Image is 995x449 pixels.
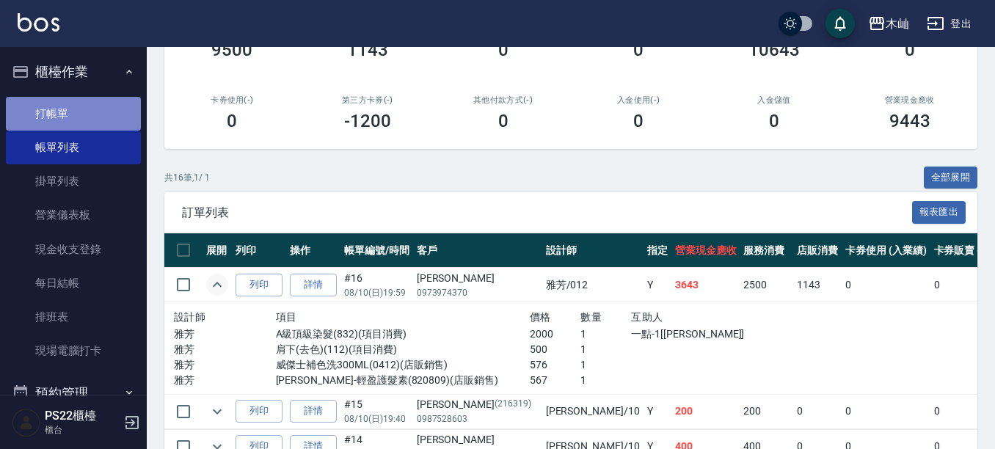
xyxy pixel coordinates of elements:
th: 營業現金應收 [671,233,740,268]
td: 0 [842,268,930,302]
td: #16 [340,268,413,302]
h3: -1200 [344,111,391,131]
button: 登出 [921,10,977,37]
p: 0987528603 [417,412,539,426]
button: 預約管理 [6,374,141,412]
h5: PS22櫃檯 [45,409,120,423]
th: 卡券使用 (入業績) [842,233,930,268]
a: 現金收支登錄 [6,233,141,266]
a: 打帳單 [6,97,141,131]
td: 2500 [740,268,793,302]
p: (216319) [495,397,531,412]
a: 現場電腦打卡 [6,334,141,368]
p: 1 [580,357,631,373]
span: 項目 [276,311,297,323]
th: 設計師 [542,233,644,268]
span: 互助人 [631,311,663,323]
p: 500 [530,342,580,357]
h2: 其他付款方式(-) [453,95,553,105]
button: 木屾 [862,9,915,39]
th: 帳單編號/時間 [340,233,413,268]
h2: 卡券使用(-) [182,95,283,105]
span: 設計師 [174,311,205,323]
div: [PERSON_NAME] [417,397,539,412]
span: 價格 [530,311,551,323]
p: 1 [580,373,631,388]
th: 客戶 [413,233,542,268]
img: Person [12,408,41,437]
p: 威傑士補色洗300ML(0412)(店販銷售) [276,357,530,373]
a: 排班表 [6,300,141,334]
th: 展開 [203,233,232,268]
th: 店販消費 [793,233,842,268]
a: 營業儀表板 [6,198,141,232]
td: 200 [671,394,740,428]
p: 08/10 (日) 19:40 [344,412,409,426]
a: 報表匯出 [912,205,966,219]
h3: 10643 [748,40,800,60]
h2: 入金使用(-) [588,95,689,105]
img: Logo [18,13,59,32]
td: 200 [740,394,793,428]
p: 576 [530,357,580,373]
button: save [825,9,855,38]
h2: 入金儲值 [724,95,825,105]
th: 列印 [232,233,286,268]
p: A級頂級染髮(832)(項目消費) [276,326,530,342]
div: [PERSON_NAME] [417,271,539,286]
button: 全部展開 [924,167,978,189]
td: Y [644,268,671,302]
h2: 第三方卡券(-) [318,95,418,105]
h2: 營業現金應收 [859,95,960,105]
a: 帳單列表 [6,131,141,164]
h3: 0 [905,40,915,60]
button: 列印 [236,274,283,296]
span: 訂單列表 [182,205,912,220]
p: 共 16 筆, 1 / 1 [164,171,210,184]
p: 567 [530,373,580,388]
h3: 9443 [889,111,930,131]
td: 1143 [793,268,842,302]
td: 0 [842,394,930,428]
span: 數量 [580,311,602,323]
button: 報表匯出 [912,201,966,224]
a: 每日結帳 [6,266,141,300]
button: 列印 [236,400,283,423]
a: 掛單列表 [6,164,141,198]
td: Y [644,394,671,428]
td: [PERSON_NAME] /10 [542,394,644,428]
th: 服務消費 [740,233,793,268]
h3: 0 [498,40,509,60]
p: 雅芳 [174,342,276,357]
button: 櫃檯作業 [6,53,141,91]
a: 詳情 [290,400,337,423]
button: expand row [206,401,228,423]
td: 3643 [671,268,740,302]
div: [PERSON_NAME] [417,432,539,448]
p: 雅芳 [174,357,276,373]
p: 1 [580,342,631,357]
p: 2000 [530,326,580,342]
p: 一點-1[[PERSON_NAME]] [631,326,784,342]
p: 肩下(去色)(112)(項目消費) [276,342,530,357]
th: 操作 [286,233,340,268]
p: 1 [580,326,631,342]
div: 木屾 [886,15,909,33]
button: expand row [206,274,228,296]
a: 詳情 [290,274,337,296]
h3: 0 [769,111,779,131]
h3: 0 [633,111,644,131]
h3: 0 [498,111,509,131]
p: 0973974370 [417,286,539,299]
td: #15 [340,394,413,428]
h3: 1143 [347,40,388,60]
th: 指定 [644,233,671,268]
td: 0 [793,394,842,428]
h3: 9500 [211,40,252,60]
h3: 0 [633,40,644,60]
p: 雅芳 [174,373,276,388]
p: 櫃台 [45,423,120,437]
p: 雅芳 [174,326,276,342]
p: [PERSON_NAME]-輕盈護髮素(820809)(店販銷售) [276,373,530,388]
p: 08/10 (日) 19:59 [344,286,409,299]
